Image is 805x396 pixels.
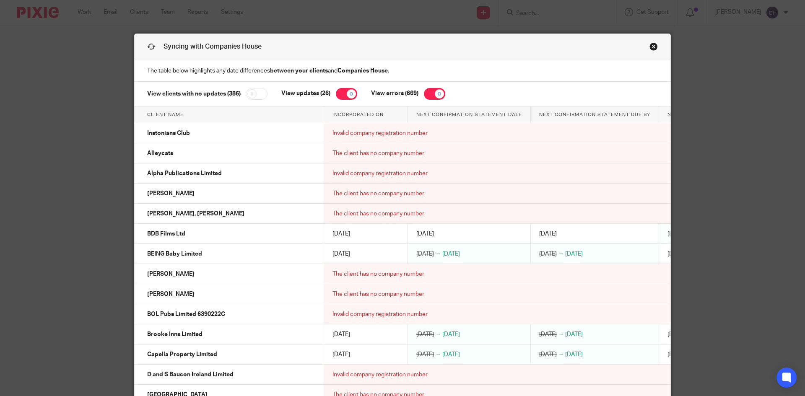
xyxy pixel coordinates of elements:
span: [DATE] [539,331,557,337]
td: [PERSON_NAME], [PERSON_NAME] [135,204,324,224]
span: → [435,331,441,337]
span: [DATE] [416,231,434,237]
span: [DATE] [442,352,460,357]
td: Brooke Inns Limited [135,324,324,344]
td: [PERSON_NAME] [135,184,324,204]
td: [PERSON_NAME] [135,264,324,284]
span: [DATE] [565,331,583,337]
span: → [435,251,441,257]
span: [DATE] [332,331,350,337]
span: Syncing with Companies House [164,43,262,50]
span: [DATE] [332,352,350,357]
span: [DATE] [565,352,583,357]
label: View errors (669) [358,91,418,96]
th: Next confirmation statement due by [531,106,659,123]
span: [DATE] [416,331,434,337]
td: Capella Property Limited [135,344,324,365]
td: BEING Baby Limited [135,244,324,264]
td: Instonians Club [135,123,324,143]
span: [DATE] [667,231,685,237]
td: BOL Pubs Limited 6390222C [135,304,324,324]
span: → [558,352,564,357]
span: → [435,352,441,357]
span: [DATE] [565,251,583,257]
span: [DATE] [442,251,460,257]
td: BDB Films Ltd [135,224,324,244]
th: Next confirmation statement date [408,106,531,123]
a: Close this dialog window [649,42,658,54]
th: Client name [135,106,324,123]
th: Next accounts made up to [659,106,757,123]
span: [DATE] [539,251,557,257]
td: [PERSON_NAME] [135,284,324,304]
label: View updates (26) [269,91,330,96]
td: Alleycats [135,143,324,163]
td: D and S Baucon Ireland Limited [135,365,324,385]
span: [DATE] [416,251,434,257]
strong: Companies House [338,68,388,74]
label: View clients with no updates (386) [147,91,241,96]
span: [DATE] [416,352,434,357]
span: [DATE] [332,251,350,257]
span: [DATE] [667,331,685,337]
span: [DATE] [332,231,350,237]
strong: between your clients [270,68,328,74]
span: → [558,331,564,337]
th: Incorporated on [324,106,408,123]
span: → [558,251,564,257]
td: Alpha Publications Limited [135,163,324,184]
span: [DATE] [442,331,460,337]
span: [DATE] [539,352,557,357]
span: [DATE] [667,251,685,257]
span: [DATE] [667,352,685,357]
span: [DATE] [539,231,557,237]
p: The table below highlights any date differences and . [135,60,670,82]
